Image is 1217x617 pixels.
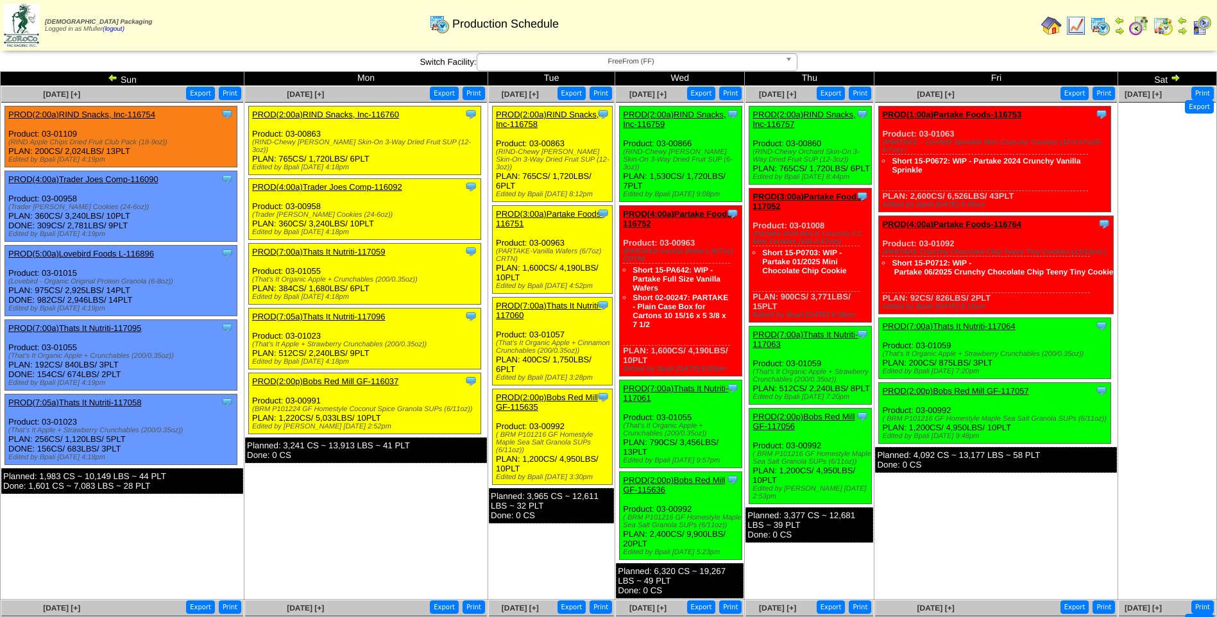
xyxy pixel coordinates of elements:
img: Tooltip [726,108,739,121]
img: Tooltip [1095,319,1108,332]
div: (That's It Organic Apple + Crunchables (200/0.35oz)) [623,422,742,437]
div: Edited by Bpali [DATE] 4:18pm [252,164,481,171]
img: Tooltip [464,180,477,193]
a: [DATE] [+] [43,604,80,613]
div: Edited by Bpali [DATE] 4:19pm [8,305,237,312]
div: Edited by Bpali [DATE] 3:30pm [496,473,612,481]
div: (That's It Organic Apple + Cinnamon Crunchables (200/0.35oz)) [496,339,612,355]
a: PROD(7:00a)Thats It Nutriti-117063 [753,330,858,349]
button: Export [430,600,459,614]
button: Print [1191,600,1214,614]
td: Fri [874,72,1118,86]
div: Product: 03-01063 PLAN: 2,600CS / 6,526LBS / 43PLT [879,106,1111,212]
td: Tue [488,72,615,86]
a: PROD(7:05a)Thats It Nutriti-117096 [252,312,385,321]
a: PROD(2:00p)Bobs Red Mill GF-117057 [882,386,1028,396]
a: PROD(2:00a)RIND Snacks, Inc-116757 [753,110,855,129]
span: [DATE] [+] [759,604,796,613]
div: Edited by Bpali [DATE] 8:44pm [753,173,871,181]
div: Edited by Bpali [DATE] 9:48pm [882,432,1111,440]
div: Product: 03-00863 PLAN: 765CS / 1,720LBS / 6PLT [249,106,481,175]
td: Mon [244,72,488,86]
button: Print [463,87,485,100]
a: PROD(2:00a)RIND Snacks, Inc-116759 [623,110,726,129]
a: Short 15-P0712: WIP ‐ Partake 06/2025 Crunchy Chocolate Chip Teeny Tiny Cookie [892,258,1113,276]
button: Export [687,600,716,614]
button: Print [219,600,241,614]
div: Product: 03-00963 PLAN: 1,600CS / 4,190LBS / 10PLT [493,206,613,294]
button: Print [590,87,612,100]
a: Short 02-00247: PARTAKE - Plain Case Box for Cartons 10 15/16 x 5 3/8 x 7 1/2 [633,293,728,329]
div: Product: 03-00992 PLAN: 1,200CS / 4,950LBS / 10PLT [493,389,613,485]
div: (RIND-Chewy Orchard Skin-On 3-Way Dried Fruit SUP (12-3oz)) [753,148,871,164]
button: Export [817,600,846,614]
div: Edited by Bpali [DATE] 4:18pm [8,453,237,461]
div: (Trader [PERSON_NAME] Cookies (24-6oz)) [252,211,481,219]
div: Product: 03-01008 PLAN: 900CS / 3,771LBS / 15PLT [749,189,872,323]
a: [DATE] [+] [629,604,667,613]
div: Product: 03-01109 PLAN: 200CS / 2,024LBS / 13PLT [5,106,237,167]
button: Export [1185,100,1214,114]
img: Tooltip [856,190,869,203]
img: Tooltip [221,247,234,260]
a: [DATE] [+] [1125,90,1162,99]
span: Production Schedule [452,17,559,31]
img: Tooltip [856,410,869,423]
img: Tooltip [1095,384,1108,397]
button: Print [849,87,871,100]
a: PROD(2:00p)Bobs Red Mill GF-116037 [252,376,398,386]
div: Product: 03-01057 PLAN: 400CS / 1,750LBS / 6PLT [493,298,613,385]
div: (RIND-Chewy [PERSON_NAME] Skin-On 3-Way Dried Fruit SUP (12-3oz)) [252,139,481,154]
span: [DATE] [+] [1125,604,1162,613]
a: [DATE] [+] [759,90,796,99]
img: Tooltip [1095,108,1108,121]
div: (PARTAKE-Vanilla Wafers (6/7oz) CRTN) [496,248,612,263]
button: Print [1191,87,1214,100]
div: ( BRM P101216 GF Homestyle Maple Sea Salt Granola SUPs (6/11oz)) [882,415,1111,423]
div: Product: 03-00991 PLAN: 1,220CS / 5,033LBS / 10PLT [249,373,481,434]
img: Tooltip [221,321,234,334]
div: Edited by Bpali [DATE] 9:57pm [623,457,742,464]
img: Tooltip [464,375,477,387]
button: Print [849,600,871,614]
div: (That's It Organic Apple + Strawberry Crunchables (200/0.35oz)) [753,368,871,384]
button: Print [1093,87,1115,100]
img: Tooltip [726,382,739,394]
div: (RIND Apple Chips Dried Fruit Club Pack (18-9oz)) [8,139,237,146]
td: Sun [1,72,244,86]
div: Edited by Bpali [DATE] 4:18pm [252,293,481,301]
button: Print [1093,600,1115,614]
div: (BRM P101224 GF Homestyle Coconut Spice Granola SUPs (6/11oz)) [252,405,481,413]
a: PROD(2:00a)RIND Snacks, Inc-116758 [496,110,599,129]
a: [DATE] [+] [917,90,955,99]
td: Wed [615,72,745,86]
div: Product: 03-00866 PLAN: 1,530CS / 1,720LBS / 7PLT [620,106,742,202]
div: Edited by Bpali [DATE] 4:19pm [8,230,237,238]
div: Edited by Bpali [DATE] 8:12pm [496,190,612,198]
span: Logged in as Mfuller [45,19,152,33]
a: PROD(4:00a)Partake Foods-116752 [623,209,734,228]
a: PROD(4:00a)Partake Foods-116764 [882,219,1021,229]
img: Tooltip [464,310,477,323]
div: Edited by [PERSON_NAME] [DATE] 2:52pm [252,423,481,430]
div: Product: 03-00992 PLAN: 1,200CS / 4,950LBS / 10PLT [879,383,1111,444]
span: FreeFrom (FF) [482,54,780,69]
div: Product: 03-00958 PLAN: 360CS / 3,240LBS / 10PLT DONE: 309CS / 2,781LBS / 9PLT [5,171,237,242]
button: Export [1060,87,1089,100]
img: Tooltip [856,108,869,121]
a: PROD(7:00a)Thats It Nutriti-117061 [623,384,728,403]
img: calendarcustomer.gif [1191,15,1212,36]
img: Tooltip [597,108,609,121]
a: PROD(2:00a)RIND Snacks, Inc-116760 [252,110,399,119]
div: Product: 03-01055 PLAN: 192CS / 840LBS / 3PLT DONE: 154CS / 674LBS / 2PLT [5,320,237,391]
span: [DATE] [+] [43,90,80,99]
img: arrowleft.gif [1114,15,1125,26]
div: (RIND-Chewy [PERSON_NAME] Skin-On 3-Way Dried Fruit SUP (6-3oz)) [623,148,742,171]
a: [DATE] [+] [502,604,539,613]
div: Edited by Bpali [DATE] 5:23pm [623,548,742,556]
a: PROD(2:00p)Bobs Red Mill GF-115635 [496,393,598,412]
a: PROD(3:00a)Partake Foods-117052 [753,192,864,211]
